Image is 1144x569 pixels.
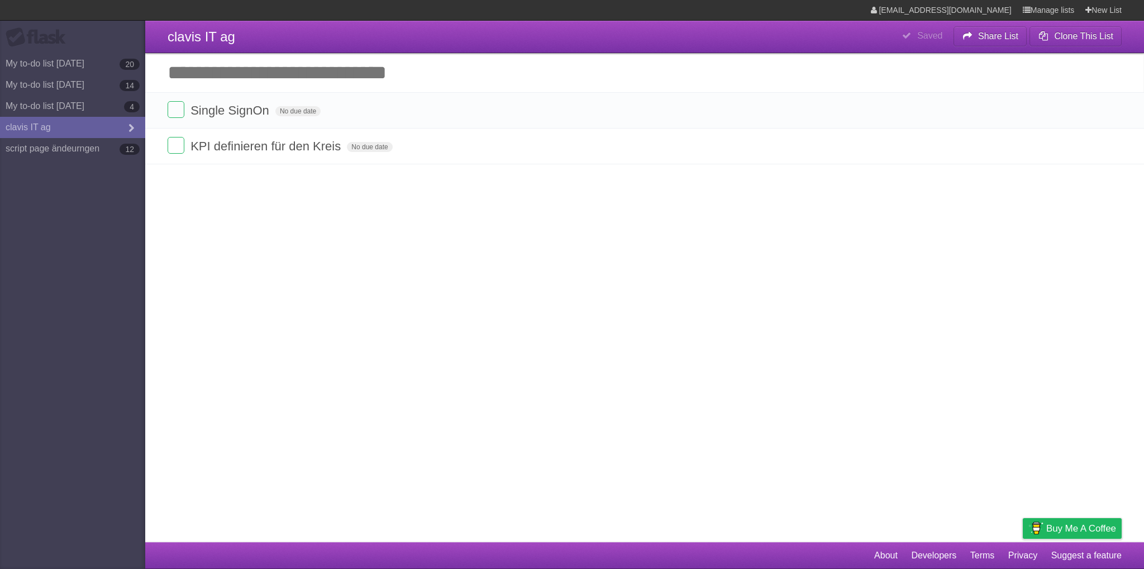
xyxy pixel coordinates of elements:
span: No due date [275,106,321,116]
b: Share List [978,31,1018,41]
div: Flask [6,27,73,48]
b: 12 [120,144,140,155]
span: Single SignOn [190,103,272,117]
b: 4 [124,101,140,112]
label: Done [168,137,184,154]
button: Clone This List [1029,26,1122,46]
b: 20 [120,59,140,70]
label: Done [168,101,184,118]
span: Buy me a coffee [1046,519,1116,538]
b: Saved [917,31,942,40]
a: Terms [970,545,995,566]
a: Developers [911,545,956,566]
img: Buy me a coffee [1028,519,1043,538]
a: Privacy [1008,545,1037,566]
b: 14 [120,80,140,91]
a: Suggest a feature [1051,545,1122,566]
span: No due date [347,142,392,152]
span: KPI definieren für den Kreis [190,139,344,153]
a: Buy me a coffee [1023,518,1122,539]
b: Clone This List [1054,31,1113,41]
span: clavis IT ag [168,29,235,44]
button: Share List [954,26,1027,46]
a: About [874,545,898,566]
